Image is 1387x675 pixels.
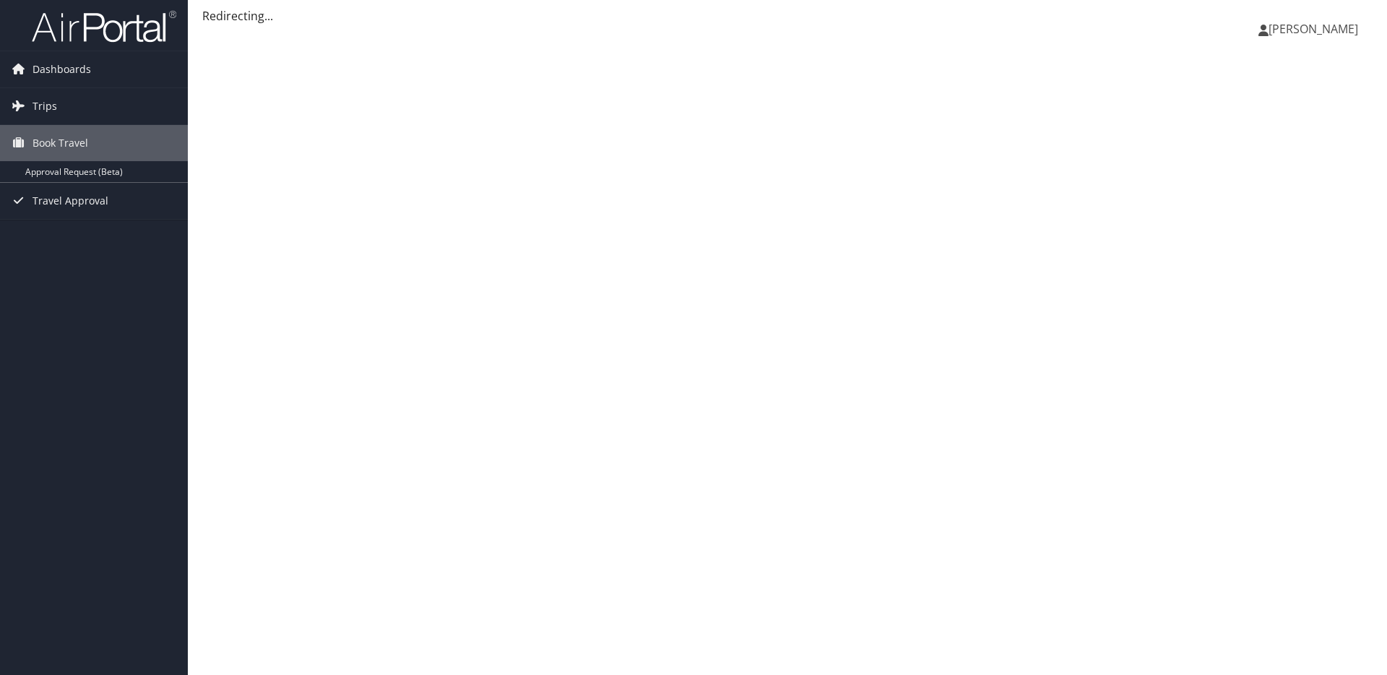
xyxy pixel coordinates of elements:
[33,51,91,87] span: Dashboards
[33,88,57,124] span: Trips
[33,125,88,161] span: Book Travel
[1269,21,1358,37] span: [PERSON_NAME]
[1258,7,1373,51] a: [PERSON_NAME]
[202,7,1373,25] div: Redirecting...
[32,9,176,43] img: airportal-logo.png
[33,183,108,219] span: Travel Approval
